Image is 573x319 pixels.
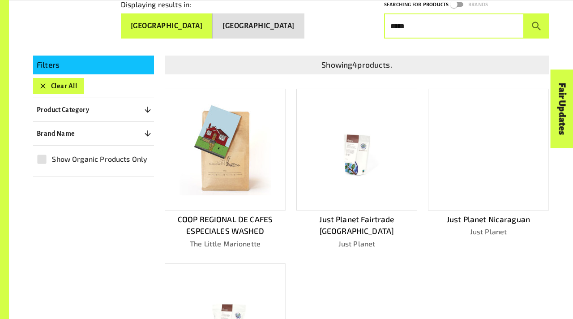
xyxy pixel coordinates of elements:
[296,238,417,249] p: Just Planet
[384,0,421,9] p: Searching for
[33,125,154,142] button: Brand Name
[428,226,549,237] p: Just Planet
[165,238,286,249] p: The Little Marionette
[33,102,154,118] button: Product Category
[33,78,84,94] button: Clear All
[165,89,286,249] a: COOP REGIONAL DE CAFES ESPECIALES WASHEDThe Little Marionette
[428,89,549,249] a: Just Planet NicaraguanJust Planet
[428,214,549,225] p: Just Planet Nicaraguan
[423,0,449,9] p: Products
[213,13,304,39] button: [GEOGRAPHIC_DATA]
[121,13,213,39] button: [GEOGRAPHIC_DATA]
[168,59,545,71] p: Showing 4 products.
[468,0,488,9] p: Brands
[296,214,417,237] p: Just Planet Fairtrade [GEOGRAPHIC_DATA]
[37,128,75,139] p: Brand Name
[37,104,89,115] p: Product Category
[37,59,150,71] p: Filters
[52,154,147,164] span: Show Organic Products Only
[165,214,286,237] p: COOP REGIONAL DE CAFES ESPECIALES WASHED
[296,89,417,249] a: Just Planet Fairtrade [GEOGRAPHIC_DATA]Just Planet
